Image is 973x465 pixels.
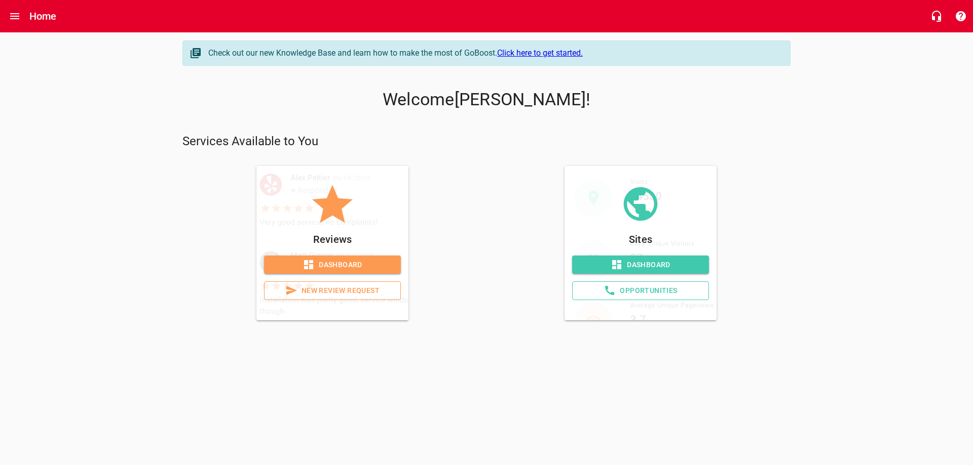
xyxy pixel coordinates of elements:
[572,231,709,247] p: Sites
[949,4,973,28] button: Support Portal
[497,48,583,58] a: Click here to get started.
[208,47,780,59] div: Check out our new Knowledge Base and learn how to make the most of GoBoost.
[273,284,392,297] span: New Review Request
[572,256,709,274] a: Dashboard
[29,8,57,24] h6: Home
[3,4,27,28] button: Open drawer
[580,259,701,271] span: Dashboard
[264,231,401,247] p: Reviews
[182,134,791,150] p: Services Available to You
[272,259,393,271] span: Dashboard
[264,281,401,300] a: New Review Request
[581,284,700,297] span: Opportunities
[264,256,401,274] a: Dashboard
[924,4,949,28] button: Live Chat
[182,90,791,110] p: Welcome [PERSON_NAME] !
[572,281,709,300] a: Opportunities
